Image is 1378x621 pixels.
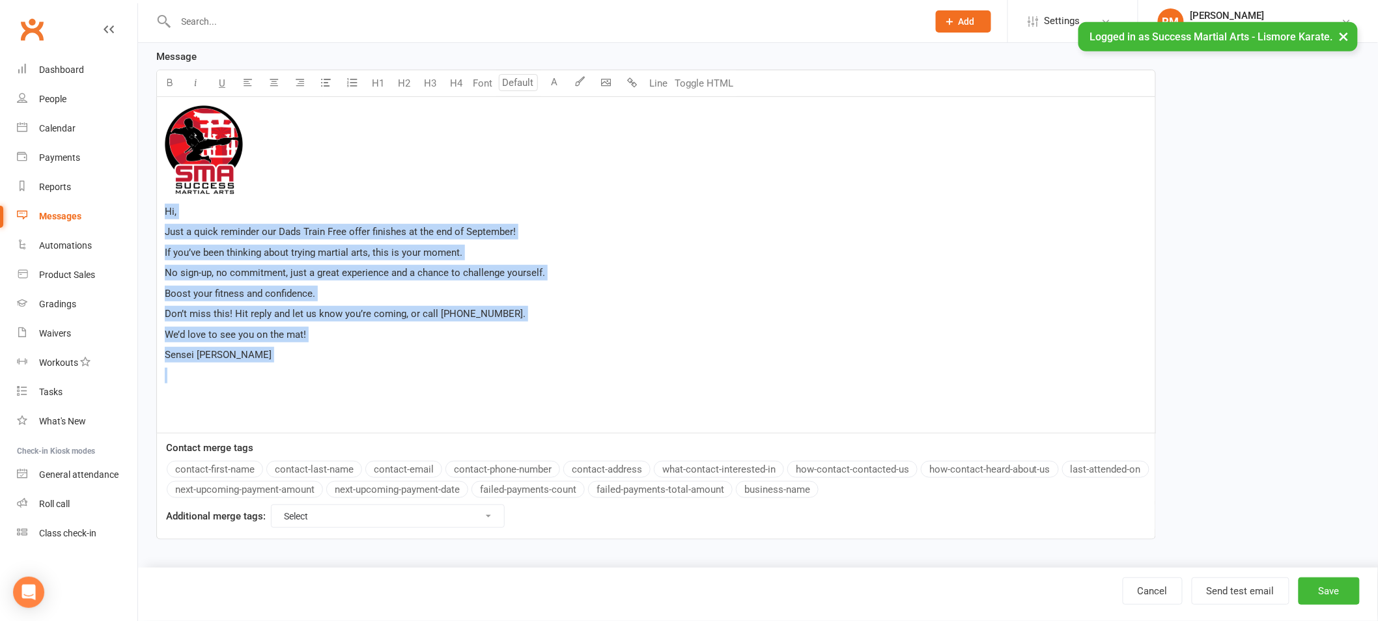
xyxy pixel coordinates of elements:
img: 18ff11f1-fff6-4952-9bd9-e256b35a36c2.png [165,105,243,194]
button: × [1332,22,1356,50]
button: Save [1299,577,1360,605]
div: Calendar [39,123,76,133]
span: We’d love to see you on the mat! [165,329,306,340]
span: U [219,77,225,89]
button: failed-payments-count [471,481,585,498]
div: Success Martial Arts - Lismore Karate [1190,21,1342,33]
div: Workouts [39,357,78,368]
span: Settings [1045,7,1080,36]
a: General attendance kiosk mode [17,460,137,490]
div: RM [1158,8,1184,34]
div: Class check-in [39,528,96,538]
span: Hi, [165,206,176,217]
button: H4 [443,70,470,96]
button: last-attended-on [1062,461,1149,478]
button: Line [645,70,671,96]
a: Workouts [17,348,137,378]
a: Tasks [17,378,137,407]
a: Automations [17,231,137,260]
div: Product Sales [39,269,95,280]
a: Clubworx [16,13,48,46]
input: Search... [172,12,920,31]
button: H2 [391,70,417,96]
a: Waivers [17,319,137,348]
div: General attendance [39,469,119,480]
div: People [39,94,66,104]
div: Roll call [39,499,70,509]
a: People [17,85,137,114]
a: Roll call [17,490,137,519]
label: Additional merge tags: [166,508,266,524]
input: Default [499,74,538,91]
a: Cancel [1123,577,1183,605]
button: business-name [736,481,819,498]
button: contact-first-name [167,461,263,478]
div: Messages [39,211,81,221]
span: Add [959,16,975,27]
a: Gradings [17,290,137,319]
button: A [541,70,567,96]
button: Toggle HTML [671,70,737,96]
label: Contact merge tags [166,440,253,456]
button: U [209,70,235,96]
a: Class kiosk mode [17,519,137,548]
a: Reports [17,172,137,202]
a: Dashboard [17,55,137,85]
div: [PERSON_NAME] [1190,10,1342,21]
div: Dashboard [39,64,84,75]
button: Send test email [1192,577,1289,605]
div: Reports [39,182,71,192]
div: Automations [39,240,92,251]
div: What's New [39,416,86,426]
button: contact-email [365,461,442,478]
button: next-upcoming-payment-date [326,481,468,498]
span: If you’ve been thinking about trying martial arts, this is your moment. [165,247,462,258]
a: Product Sales [17,260,137,290]
label: Message [156,49,197,64]
button: contact-address [563,461,651,478]
button: contact-phone-number [445,461,560,478]
a: Messages [17,202,137,231]
a: Calendar [17,114,137,143]
span: Just a quick reminder our Dads Train Free offer finishes at the end of September! [165,226,516,238]
button: next-upcoming-payment-amount [167,481,323,498]
button: H3 [417,70,443,96]
div: Tasks [39,387,63,397]
div: Open Intercom Messenger [13,577,44,608]
span: No sign-up, no commitment, just a great experience and a chance to challenge yourself. [165,267,545,279]
a: What's New [17,407,137,436]
button: H1 [365,70,391,96]
div: Payments [39,152,80,163]
span: Boost your fitness and confidence. [165,288,315,299]
button: contact-last-name [266,461,362,478]
div: Gradings [39,299,76,309]
a: Payments [17,143,137,172]
span: Don’t miss this! Hit reply and let us know you’re coming, or call [PHONE_NUMBER]. [165,308,526,320]
span: Sensei [PERSON_NAME] [165,349,272,361]
button: Add [936,10,991,33]
button: how-contact-contacted-us [787,461,918,478]
div: Waivers [39,328,71,338]
button: Font [470,70,496,96]
button: how-contact-heard-about-us [921,461,1059,478]
button: what-contact-interested-in [654,461,784,478]
span: Logged in as Success Martial Arts - Lismore Karate. [1090,31,1333,43]
button: failed-payments-total-amount [588,481,733,498]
